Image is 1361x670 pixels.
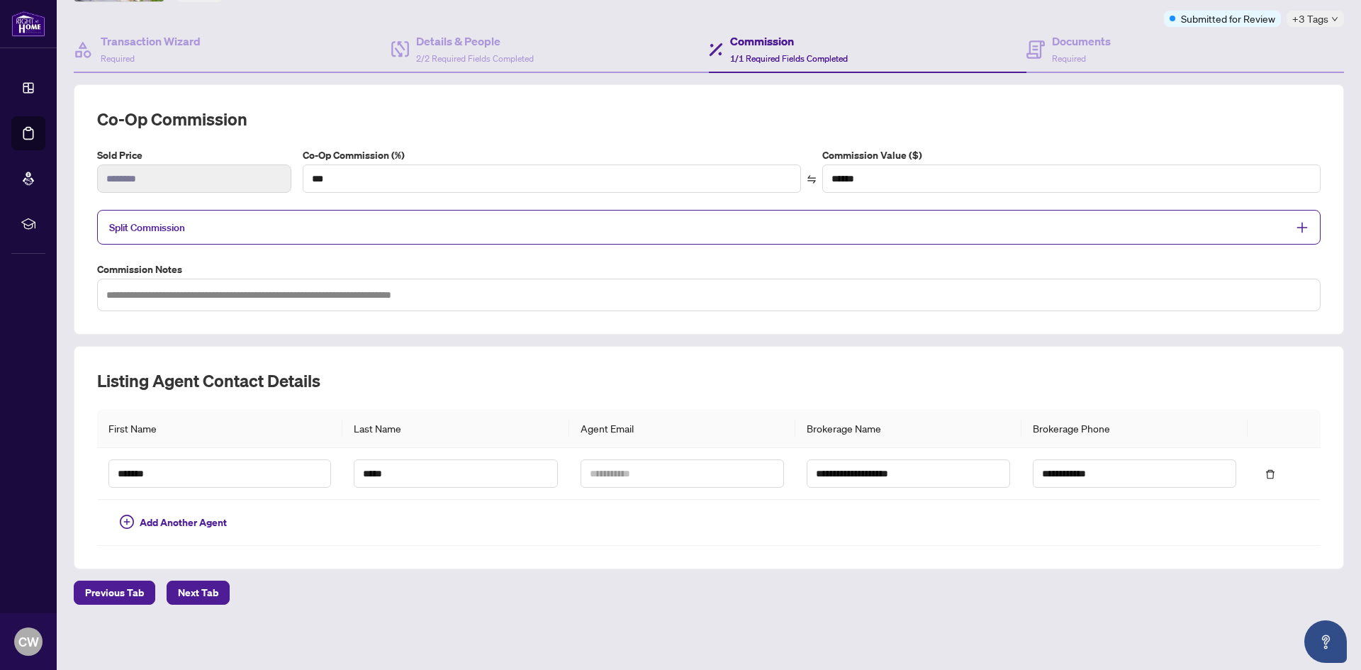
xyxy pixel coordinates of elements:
h4: Documents [1052,33,1111,50]
span: Required [1052,53,1086,64]
th: First Name [97,409,342,448]
label: Commission Value ($) [822,147,1321,163]
span: Add Another Agent [140,515,227,530]
label: Commission Notes [97,262,1321,277]
span: 2/2 Required Fields Completed [416,53,534,64]
span: Previous Tab [85,581,144,604]
h2: Listing Agent Contact Details [97,369,1321,392]
span: plus-circle [120,515,134,529]
button: Open asap [1304,620,1347,663]
span: Next Tab [178,581,218,604]
button: Previous Tab [74,581,155,605]
h4: Details & People [416,33,534,50]
th: Agent Email [569,409,795,448]
span: 1/1 Required Fields Completed [730,53,848,64]
button: Add Another Agent [108,511,238,534]
label: Sold Price [97,147,291,163]
h4: Commission [730,33,848,50]
div: Split Commission [97,210,1321,245]
span: Split Commission [109,221,185,234]
span: Submitted for Review [1181,11,1275,26]
th: Brokerage Phone [1021,409,1248,448]
span: CW [18,632,39,652]
span: swap [807,174,817,184]
span: down [1331,16,1338,23]
button: Next Tab [167,581,230,605]
th: Brokerage Name [795,409,1021,448]
h4: Transaction Wizard [101,33,201,50]
label: Co-Op Commission (%) [303,147,801,163]
span: Required [101,53,135,64]
th: Last Name [342,409,569,448]
span: +3 Tags [1292,11,1328,27]
span: plus [1296,221,1309,234]
h2: Co-op Commission [97,108,1321,130]
img: logo [11,11,45,37]
span: delete [1265,469,1275,479]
